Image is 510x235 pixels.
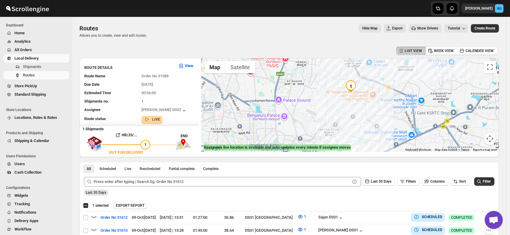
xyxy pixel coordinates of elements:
[14,210,36,215] span: Notifications
[422,177,448,186] button: Columns
[169,166,195,171] span: Partial complete
[362,177,395,186] button: Last 30 Days
[99,166,116,171] span: Scheduled
[14,84,37,88] span: Store PickUp
[304,214,306,219] span: 1
[152,117,160,122] b: LIVE
[14,115,57,120] span: Locations, Rules & Rates
[84,107,100,112] span: Assignee
[140,166,160,171] span: Rescheduled
[100,227,128,233] span: Order No 31610
[362,26,378,31] span: Hide Map
[79,25,98,32] span: Routes
[144,116,160,122] button: LIVE
[495,4,503,13] span: Brajesh Giri
[14,31,25,35] span: Home
[14,39,31,44] span: Analytics
[484,133,496,145] button: Map camera controls
[4,200,69,208] button: Tracking
[6,23,69,28] span: Dashboard
[83,165,94,173] button: All routes
[345,80,357,92] div: 1
[451,228,472,233] span: COMPLETED
[413,214,442,220] button: SCHEDULED
[86,190,106,195] span: Last 30 Days
[109,150,143,156] div: OUT FOR DELIVERY
[92,203,109,208] span: 1 selected
[188,215,213,221] div: 01:27:00
[435,148,457,151] span: Map data ©2025
[397,177,419,186] button: Filters
[409,24,442,32] button: Show Drivers
[406,179,416,184] span: Filters
[14,218,39,223] span: Delivery Apps
[4,160,69,168] button: Users
[462,4,504,13] button: User menu
[94,177,350,187] input: Press enter after typing | Search Eg. Order No 31612
[304,227,306,232] span: 1
[4,63,69,71] button: Shipments
[473,148,497,151] a: Report a map error
[6,185,69,190] span: Configurations
[434,48,454,53] span: WEEK VIEW
[396,47,426,55] button: LIST VIEW
[14,193,28,198] span: Widgets
[14,170,42,175] span: Cash Collection
[14,92,46,97] span: Standard Shipping
[318,228,364,234] button: [PERSON_NAME] DS01
[225,61,255,73] button: Show satellite imagery
[6,107,69,112] span: Store Locations
[371,179,391,184] span: Last 30 Days
[87,132,102,156] img: shop.svg
[141,99,144,104] span: 1
[160,215,184,221] div: [DATE] | 13:31
[102,130,150,140] button: HR/25/...
[84,116,106,121] span: Route status
[84,65,173,71] h3: ROUTE DETAILS
[465,6,493,11] p: [PERSON_NAME]
[471,24,499,32] button: Create Route
[4,46,69,54] button: All Orders
[97,213,131,222] button: Order No 31612
[176,139,191,150] img: trip_end.png
[84,91,111,95] span: Estimated Time
[448,26,460,31] span: Tutorial
[245,227,294,233] div: DS01 [GEOGRAPHIC_DATA]
[141,74,168,78] span: Order No 31588
[84,99,109,104] span: Shipments no.
[181,133,198,139] div: END
[141,107,187,113] button: [PERSON_NAME] DS02
[457,47,497,55] button: CALENDER VIEW
[4,168,69,177] button: Cash Collection
[413,227,442,233] button: SCHEDULED
[84,82,100,87] span: Due Date
[294,212,310,221] button: 1
[4,113,69,122] button: Locations, Rules & Rates
[132,228,156,233] span: 09-Oct | [DATE]
[160,227,184,233] div: [DATE] | 13:28
[14,56,39,60] span: Local Delivery
[216,227,241,233] div: 38.64
[422,228,442,232] b: SCHEDULED
[4,29,69,37] button: Home
[459,179,466,184] span: Sort
[474,177,494,186] button: Filter
[4,37,69,46] button: Analytics
[318,215,344,221] button: Sajan DS01
[203,166,218,171] span: Complete
[485,211,503,229] div: Open chat
[113,202,147,209] button: EXPORT REPORT
[141,82,153,87] span: [DATE]
[132,215,156,220] span: 09-Oct | [DATE]
[14,227,32,231] span: WorkFlow
[14,202,30,206] span: Tracking
[444,24,468,32] button: Tutorial
[14,138,49,143] span: Shipping & Calendar
[4,71,69,79] button: Routes
[79,124,104,131] b: 1 Shipments
[4,191,69,200] button: Widgets
[245,215,294,221] div: DS01 [GEOGRAPHIC_DATA]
